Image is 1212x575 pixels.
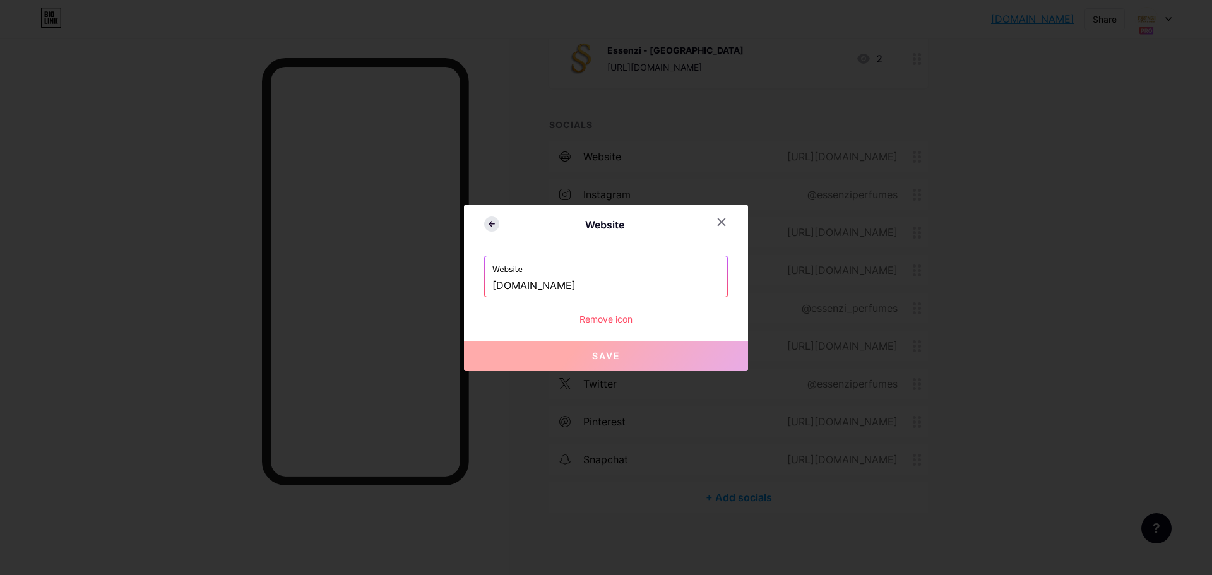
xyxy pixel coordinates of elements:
[464,341,748,371] button: Save
[492,256,720,275] label: Website
[484,312,728,326] div: Remove icon
[499,217,710,232] div: Website
[592,350,621,361] span: Save
[492,275,720,297] input: https://yourwebsite.com/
